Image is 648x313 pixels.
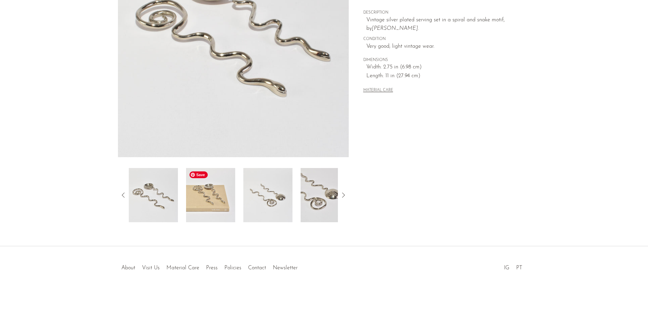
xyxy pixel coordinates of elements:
a: About [121,265,135,271]
span: CONDITION [363,36,516,42]
span: DESCRIPTION [363,10,516,16]
a: PT [516,265,522,271]
img: Spiral Serving Set [129,168,178,222]
span: Vintage silver plated serving set in a spiral and snake motif, by [366,17,505,32]
span: DIMENSIONS [363,57,516,63]
ul: Social Medias [501,260,526,273]
a: IG [504,265,509,271]
span: Very good; light vintage wear. [366,42,516,51]
img: Spiral Serving Set [243,168,292,222]
em: [PERSON_NAME]. [372,26,419,31]
span: Save [189,171,208,178]
a: Policies [224,265,241,271]
a: Press [206,265,218,271]
img: Spiral Serving Set [301,168,350,222]
span: Width: 2.75 in (6.98 cm) [366,63,516,72]
ul: Quick links [118,260,301,273]
a: Material Care [166,265,199,271]
a: Contact [248,265,266,271]
a: Visit Us [142,265,160,271]
img: Spiral Serving Set [186,168,235,222]
span: Length: 11 in (27.94 cm) [366,72,516,81]
button: MATERIAL CARE [363,88,393,93]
